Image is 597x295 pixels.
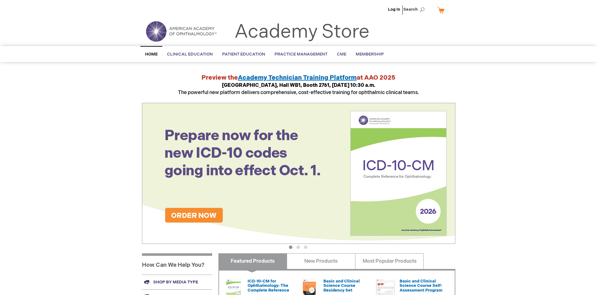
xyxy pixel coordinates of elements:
[337,52,346,57] span: CME
[178,82,419,96] span: The powerful new platform delivers comprehensive, cost-effective training for ophthalmic clinical...
[218,253,287,269] a: Featured Products
[323,279,360,293] a: Basic and Clinical Science Course Residency Set
[296,245,300,249] button: 2 of 3
[289,245,292,249] button: 1 of 3
[222,82,375,88] strong: [GEOGRAPHIC_DATA], Hall WB1, Booth 2761, [DATE] 10:30 a.m.
[167,52,213,57] span: Clinical Education
[142,253,212,275] h1: How Can We Help You?
[355,253,424,269] a: Most Popular Products
[304,245,307,249] button: 3 of 3
[145,52,158,57] span: Home
[287,253,355,269] a: New Products
[248,279,289,293] a: ICD-10-CM for Ophthalmology: The Complete Reference
[356,52,384,57] span: Membership
[388,7,400,12] a: Log In
[142,275,212,289] a: Shop by media type
[275,52,327,57] span: Practice Management
[238,74,357,82] a: Academy Technician Training Platform
[202,74,395,82] strong: Preview the at AAO 2025
[234,21,369,43] a: Academy Store
[403,3,427,16] span: Search
[400,279,443,293] a: Basic and Clinical Science Course Self-Assessment Program
[222,52,265,57] span: Patient Education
